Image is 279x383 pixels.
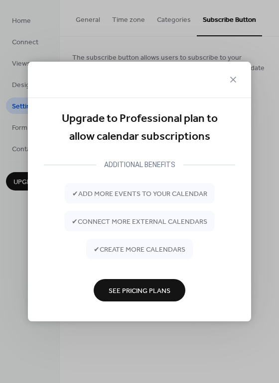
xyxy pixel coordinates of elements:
div: ADDITIONAL BENEFITS [96,159,183,171]
span: See Pricing Plans [109,286,170,296]
span: ✔ create more calendars [94,244,185,255]
span: ✔ add more events to your calendar [72,189,207,199]
button: See Pricing Plans [94,279,185,301]
span: ✔ connect more external calendars [72,216,207,227]
div: Upgrade to Professional plan to allow calendar subscriptions [44,110,235,146]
